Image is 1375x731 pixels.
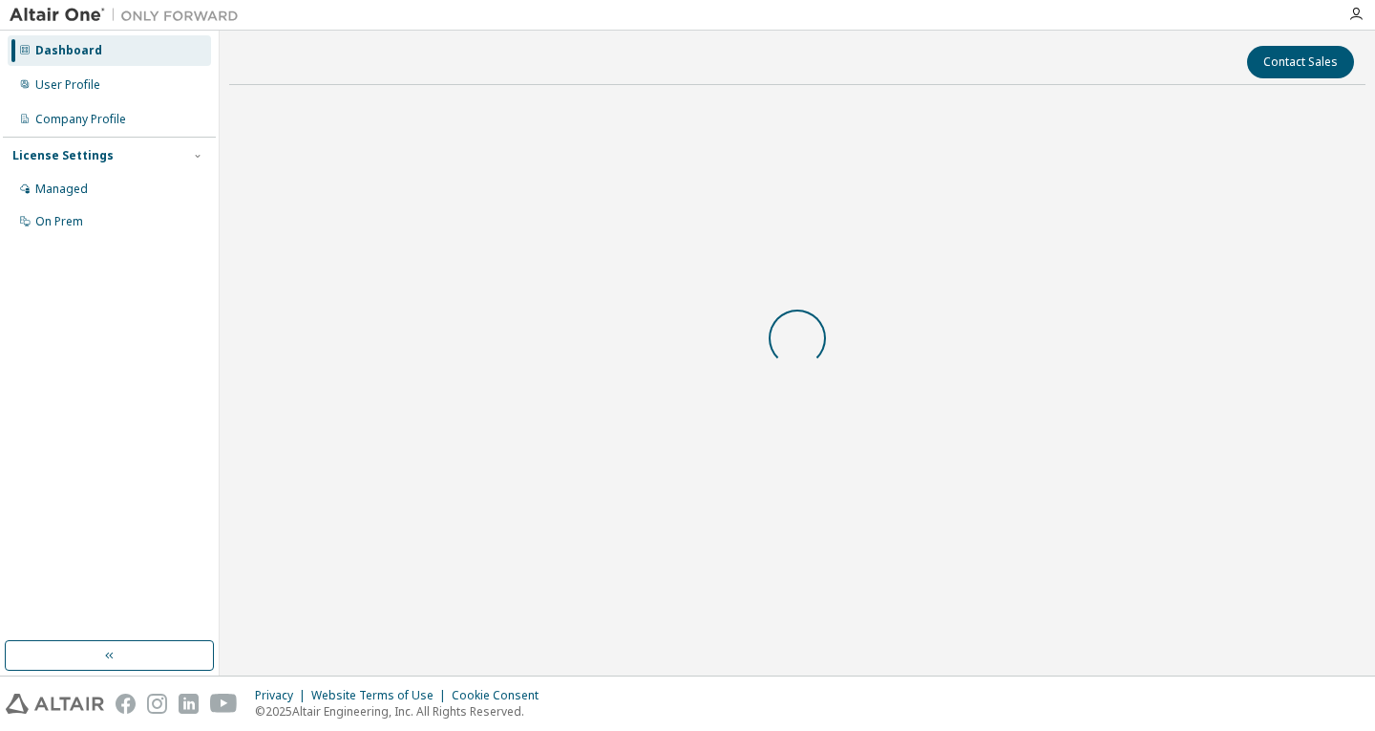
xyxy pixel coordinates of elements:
button: Contact Sales [1247,46,1354,78]
div: Dashboard [35,43,102,58]
div: Cookie Consent [452,688,550,703]
img: altair_logo.svg [6,694,104,714]
img: instagram.svg [147,694,167,714]
img: youtube.svg [210,694,238,714]
div: User Profile [35,77,100,93]
img: facebook.svg [116,694,136,714]
div: Company Profile [35,112,126,127]
div: Privacy [255,688,311,703]
div: Website Terms of Use [311,688,452,703]
img: Altair One [10,6,248,25]
div: Managed [35,182,88,197]
div: License Settings [12,148,114,163]
p: © 2025 Altair Engineering, Inc. All Rights Reserved. [255,703,550,720]
img: linkedin.svg [179,694,199,714]
div: On Prem [35,214,83,229]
